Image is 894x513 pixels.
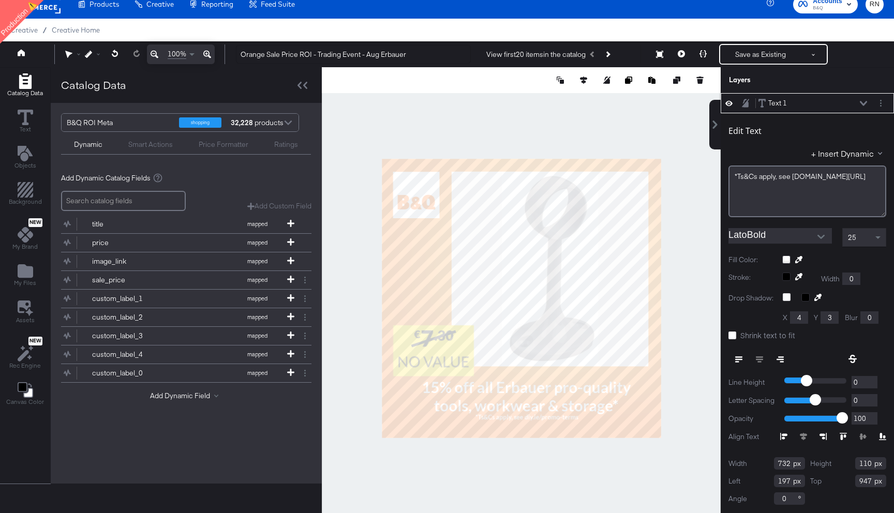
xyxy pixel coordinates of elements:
[16,316,35,324] span: Assets
[199,140,248,149] div: Price Formatter
[229,114,260,131] div: products
[229,332,286,339] span: mapped
[810,459,831,469] label: Height
[728,414,777,424] label: Opacity
[728,378,777,387] label: Line Height
[92,219,167,229] div: title
[735,172,866,181] span: *Ts&Cs apply, see [DOMAIN_NAME][URL]
[768,98,787,108] div: Text 1
[486,50,586,59] div: View first 20 items in the catalog
[625,77,632,84] svg: Copy image
[92,275,167,285] div: sale_price
[61,215,311,233] div: titlemapped
[52,26,100,34] a: Creative Home
[61,327,311,345] div: custom_label_3mapped
[9,361,41,370] span: Rec Engine
[758,98,787,109] button: Text 1
[10,26,38,34] span: Creative
[61,252,299,270] button: image_linkmapped
[179,117,221,128] div: shopping
[728,293,775,303] label: Drop Shadow:
[92,238,167,248] div: price
[67,114,171,131] div: B&Q ROI Meta
[61,308,299,326] button: custom_label_2mapped
[61,78,126,93] div: Catalog Data
[274,140,298,149] div: Ratings
[92,256,167,266] div: image_link
[92,331,167,341] div: custom_label_3
[229,220,286,228] span: mapped
[150,391,222,401] button: Add Dynamic Field
[728,255,774,265] label: Fill Color:
[229,369,286,376] span: mapped
[61,364,311,382] div: custom_label_0mapped
[61,191,186,211] input: Search catalog fields
[229,276,286,283] span: mapped
[1,71,49,100] button: Add Rectangle
[728,494,747,504] label: Angle
[61,234,311,252] div: pricemapped
[720,45,801,64] button: Save as Existing
[10,297,41,327] button: Assets
[229,258,286,265] span: mapped
[813,4,842,12] span: B&Q
[8,143,42,173] button: Add Text
[728,126,762,136] div: Edit Text
[229,351,286,358] span: mapped
[875,98,886,109] button: Layer Options
[6,216,44,254] button: NewMy Brand
[61,308,311,326] div: custom_label_2mapped
[728,396,777,405] label: Letter Spacing
[3,180,48,209] button: Add Rectangle
[821,274,840,284] label: Width
[7,89,43,97] span: Catalog Data
[92,294,167,304] div: custom_label_1
[728,476,740,486] label: Left
[229,313,286,321] span: mapped
[92,350,167,359] div: custom_label_4
[728,273,774,285] label: Stroke:
[74,140,102,149] div: Dynamic
[845,313,858,323] label: Blur
[728,432,780,442] label: Align Text
[168,49,186,59] span: 100%
[12,243,38,251] span: My Brand
[14,279,36,287] span: My Files
[61,252,311,270] div: image_linkmapped
[229,239,286,246] span: mapped
[61,327,299,345] button: custom_label_3mapped
[648,77,655,84] svg: Paste image
[229,114,255,131] strong: 32,228
[61,271,299,289] button: sale_pricemapped
[8,261,42,291] button: Add Files
[128,140,173,149] div: Smart Actions
[28,219,42,226] span: New
[648,75,659,85] button: Paste image
[38,26,52,34] span: /
[61,215,299,233] button: titlemapped
[61,234,299,252] button: pricemapped
[61,290,299,308] button: custom_label_1mapped
[61,173,151,183] span: Add Dynamic Catalog Fields
[811,148,886,159] button: + Insert Dynamic
[229,295,286,302] span: mapped
[61,271,311,289] div: sale_pricemapped
[11,107,39,137] button: Text
[625,75,635,85] button: Copy image
[740,330,795,340] span: Shrink text to fit
[848,233,856,242] span: 25
[61,345,299,364] button: custom_label_4mapped
[61,364,299,382] button: custom_label_0mapped
[61,345,311,364] div: custom_label_4mapped
[6,398,44,406] span: Canvas Color
[14,161,36,170] span: Objects
[247,201,311,211] button: Add Custom Field
[813,229,829,245] button: Open
[61,290,311,308] div: custom_label_1mapped
[814,313,818,323] label: Y
[28,338,42,344] span: New
[600,45,615,64] button: Next Product
[20,125,31,133] span: Text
